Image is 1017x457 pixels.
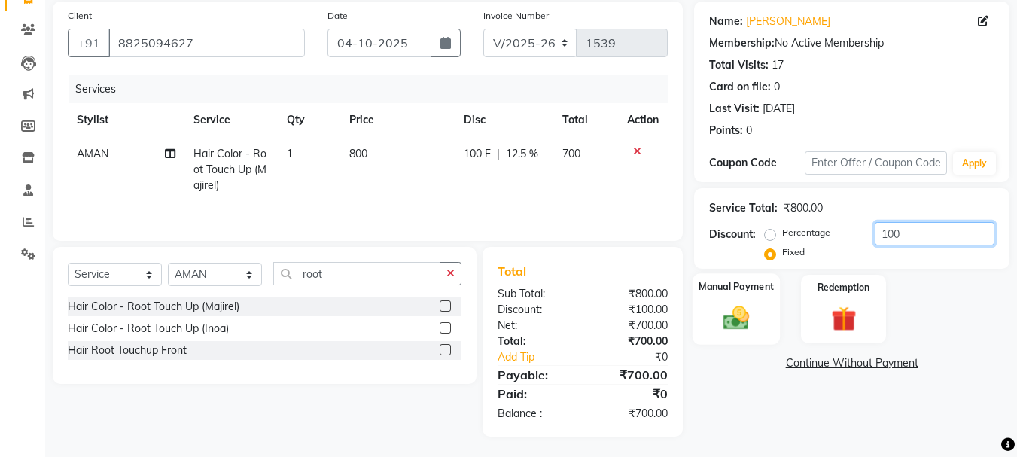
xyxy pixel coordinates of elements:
[709,200,778,216] div: Service Total:
[486,385,583,403] div: Paid:
[273,262,440,285] input: Search or Scan
[464,146,491,162] span: 100 F
[193,147,266,192] span: Hair Color - Root Touch Up (Majirel)
[68,103,184,137] th: Stylist
[562,147,580,160] span: 700
[818,281,869,294] label: Redemption
[498,264,532,279] span: Total
[68,9,92,23] label: Client
[483,9,549,23] label: Invoice Number
[349,147,367,160] span: 800
[715,303,757,333] img: _cash.svg
[782,245,805,259] label: Fixed
[784,200,823,216] div: ₹800.00
[763,101,795,117] div: [DATE]
[697,355,1006,371] a: Continue Without Payment
[709,123,743,139] div: Points:
[327,9,348,23] label: Date
[746,14,830,29] a: [PERSON_NAME]
[486,286,583,302] div: Sub Total:
[774,79,780,95] div: 0
[583,302,679,318] div: ₹100.00
[486,406,583,422] div: Balance :
[486,349,598,365] a: Add Tip
[618,103,668,137] th: Action
[583,406,679,422] div: ₹700.00
[68,343,187,358] div: Hair Root Touchup Front
[709,227,756,242] div: Discount:
[506,146,538,162] span: 12.5 %
[583,334,679,349] div: ₹700.00
[709,14,743,29] div: Name:
[287,147,293,160] span: 1
[709,57,769,73] div: Total Visits:
[953,152,996,175] button: Apply
[340,103,455,137] th: Price
[68,321,229,337] div: Hair Color - Root Touch Up (Inoa)
[497,146,500,162] span: |
[709,79,771,95] div: Card on file:
[583,366,679,384] div: ₹700.00
[455,103,554,137] th: Disc
[709,155,804,171] div: Coupon Code
[69,75,679,103] div: Services
[772,57,784,73] div: 17
[746,123,752,139] div: 0
[583,286,679,302] div: ₹800.00
[782,226,830,239] label: Percentage
[599,349,680,365] div: ₹0
[709,101,760,117] div: Last Visit:
[486,366,583,384] div: Payable:
[699,279,774,294] label: Manual Payment
[486,302,583,318] div: Discount:
[68,299,239,315] div: Hair Color - Root Touch Up (Majirel)
[553,103,618,137] th: Total
[77,147,108,160] span: AMAN
[709,35,994,51] div: No Active Membership
[68,29,110,57] button: +91
[583,385,679,403] div: ₹0
[709,35,775,51] div: Membership:
[805,151,947,175] input: Enter Offer / Coupon Code
[184,103,278,137] th: Service
[278,103,340,137] th: Qty
[583,318,679,334] div: ₹700.00
[486,318,583,334] div: Net:
[486,334,583,349] div: Total:
[824,303,864,334] img: _gift.svg
[108,29,305,57] input: Search by Name/Mobile/Email/Code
